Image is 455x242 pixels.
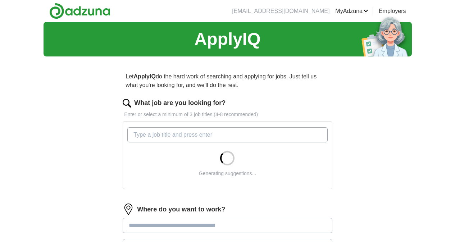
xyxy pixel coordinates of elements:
[123,99,131,108] img: search.png
[134,73,156,79] strong: ApplyIQ
[232,7,329,15] li: [EMAIL_ADDRESS][DOMAIN_NAME]
[49,3,110,19] img: Adzuna logo
[379,7,406,15] a: Employers
[123,69,332,92] p: Let do the hard work of searching and applying for jobs. Just tell us what you're looking for, an...
[199,170,256,177] div: Generating suggestions...
[137,205,225,214] label: Where do you want to work?
[335,7,368,15] a: MyAdzuna
[123,204,134,215] img: location.png
[127,127,327,142] input: Type a job title and press enter
[123,111,332,118] p: Enter or select a minimum of 3 job titles (4-8 recommended)
[134,98,226,108] label: What job are you looking for?
[194,26,260,52] h1: ApplyIQ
